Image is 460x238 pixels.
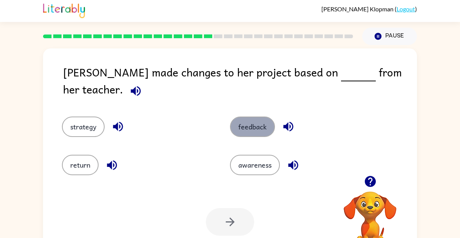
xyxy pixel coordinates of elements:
button: return [62,155,99,175]
button: feedback [230,117,275,137]
div: ( ) [321,5,417,12]
a: Logout [397,5,415,12]
img: Literably [43,2,85,18]
button: strategy [62,117,105,137]
button: Pause [362,28,417,45]
div: [PERSON_NAME] made changes to her project based on from her teacher. [63,64,417,101]
span: [PERSON_NAME] Klopman [321,5,395,12]
button: awareness [230,155,280,175]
